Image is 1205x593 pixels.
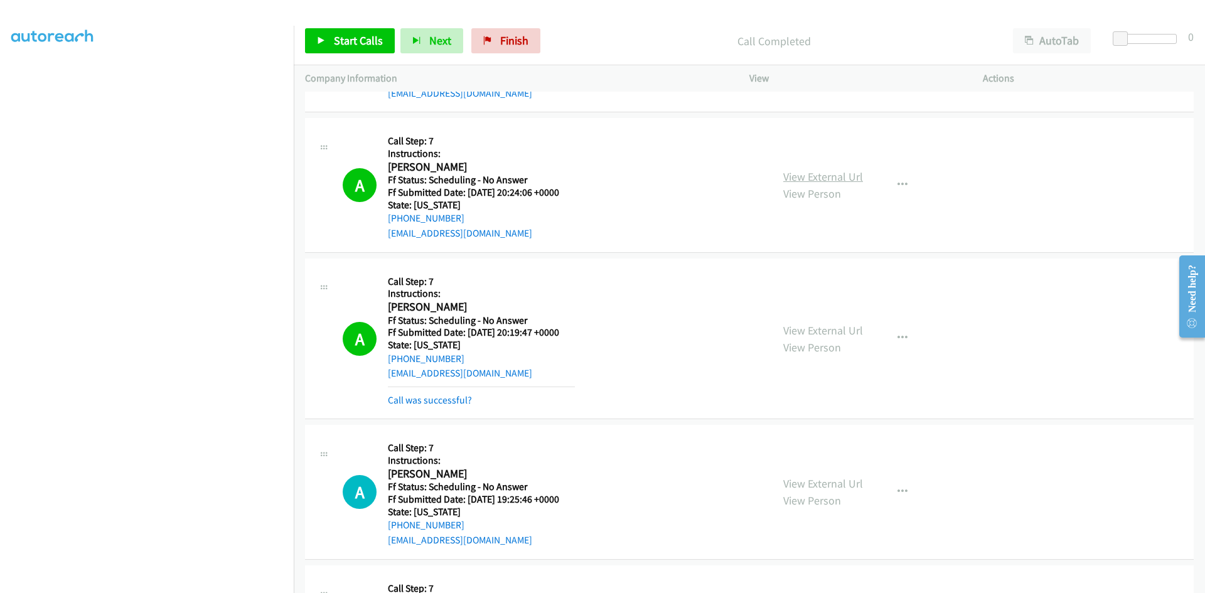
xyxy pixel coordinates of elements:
h5: Call Step: 7 [388,275,575,288]
a: [PHONE_NUMBER] [388,212,464,224]
div: The call is yet to be attempted [343,475,377,509]
a: Call was successful? [388,394,472,406]
iframe: Resource Center [1169,247,1205,346]
h1: A [343,475,377,509]
a: [EMAIL_ADDRESS][DOMAIN_NAME] [388,87,532,99]
h5: Instructions: [388,454,575,467]
h2: [PERSON_NAME] [388,467,575,481]
h5: State: [US_STATE] [388,506,575,518]
h2: [PERSON_NAME] [388,300,575,314]
a: View Person [783,340,841,355]
span: Start Calls [334,33,383,48]
button: AutoTab [1013,28,1091,53]
a: [PHONE_NUMBER] [388,519,464,531]
h1: A [343,322,377,356]
h2: [PERSON_NAME] [388,160,575,174]
a: [EMAIL_ADDRESS][DOMAIN_NAME] [388,534,532,546]
h5: State: [US_STATE] [388,339,575,351]
h5: Call Step: 7 [388,135,575,147]
a: View Person [783,186,841,201]
a: Start Calls [305,28,395,53]
h5: Ff Submitted Date: [DATE] 19:25:46 +0000 [388,493,575,506]
h5: Instructions: [388,287,575,300]
h5: Ff Submitted Date: [DATE] 20:19:47 +0000 [388,326,575,339]
h1: A [343,168,377,202]
a: Finish [471,28,540,53]
a: [PHONE_NUMBER] [388,353,464,365]
p: View [749,71,960,86]
h5: Ff Status: Scheduling - No Answer [388,314,575,327]
span: Finish [500,33,528,48]
h5: Instructions: [388,147,575,160]
h5: Ff Submitted Date: [DATE] 20:24:06 +0000 [388,186,575,199]
p: Actions [983,71,1194,86]
a: View External Url [783,323,863,338]
button: Next [400,28,463,53]
p: Call Completed [557,33,990,50]
p: Company Information [305,71,727,86]
a: [EMAIL_ADDRESS][DOMAIN_NAME] [388,367,532,379]
div: Delay between calls (in seconds) [1119,34,1177,44]
span: Next [429,33,451,48]
a: View External Url [783,169,863,184]
a: View Person [783,493,841,508]
h5: Ff Status: Scheduling - No Answer [388,481,575,493]
h5: Ff Status: Scheduling - No Answer [388,174,575,186]
a: View External Url [783,476,863,491]
div: 0 [1188,28,1194,45]
a: [EMAIL_ADDRESS][DOMAIN_NAME] [388,227,532,239]
h5: State: [US_STATE] [388,199,575,211]
h5: Call Step: 7 [388,442,575,454]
